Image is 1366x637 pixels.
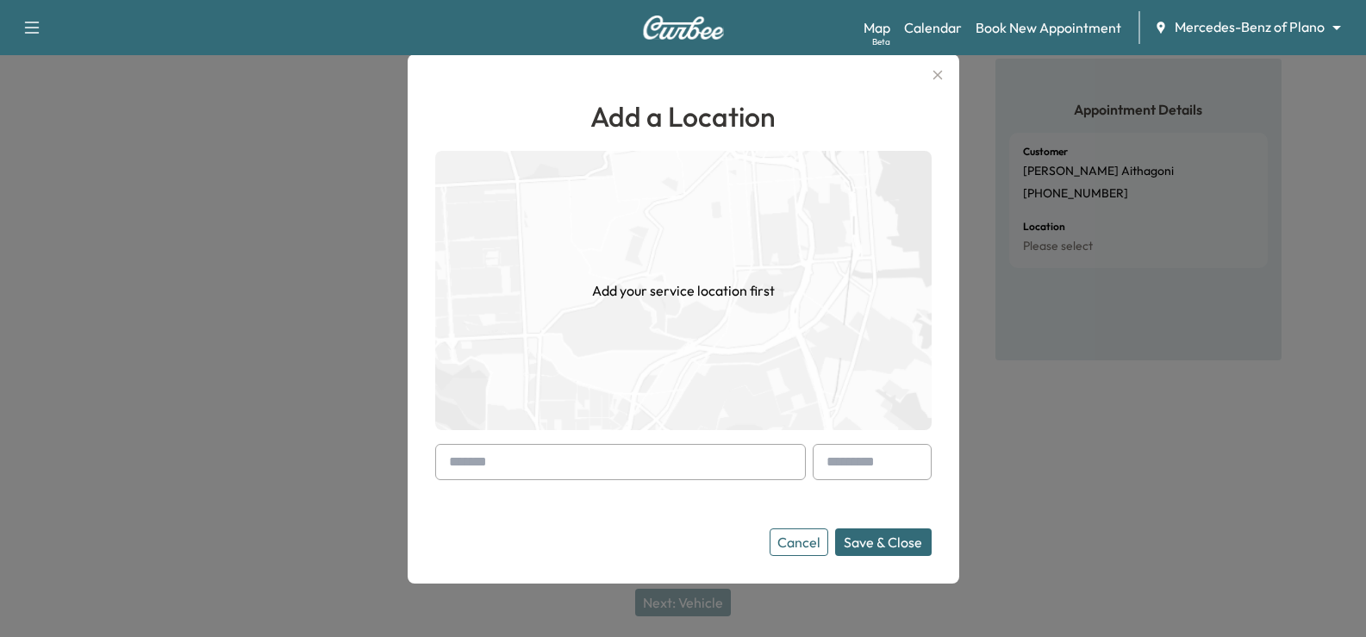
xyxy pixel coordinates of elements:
[770,528,828,556] button: Cancel
[976,17,1121,38] a: Book New Appointment
[435,151,932,430] img: empty-map-CL6vilOE.png
[592,280,775,301] h1: Add your service location first
[835,528,932,556] button: Save & Close
[904,17,962,38] a: Calendar
[864,17,890,38] a: MapBeta
[872,35,890,48] div: Beta
[435,96,932,137] h1: Add a Location
[642,16,725,40] img: Curbee Logo
[1175,17,1325,37] span: Mercedes-Benz of Plano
